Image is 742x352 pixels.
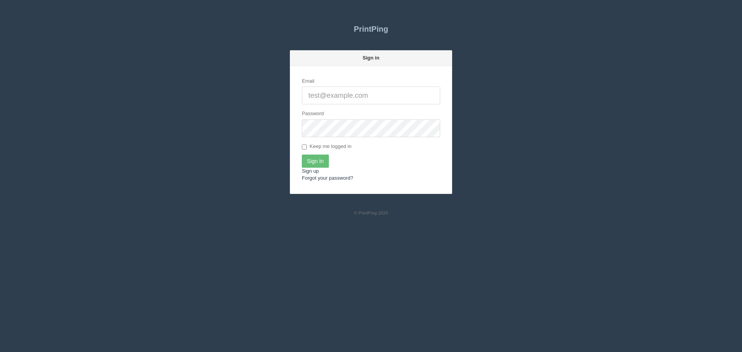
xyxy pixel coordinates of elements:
label: Keep me logged in [302,143,351,151]
a: Sign up [302,168,319,174]
input: test@example.com [302,87,440,104]
small: © PrintPing 2020 [354,210,388,215]
input: Keep me logged in [302,145,307,150]
strong: Sign in [362,55,379,61]
a: PrintPing [290,19,452,39]
label: Password [302,110,324,117]
input: Sign In [302,155,329,168]
a: Forgot your password? [302,175,353,181]
label: Email [302,78,315,85]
